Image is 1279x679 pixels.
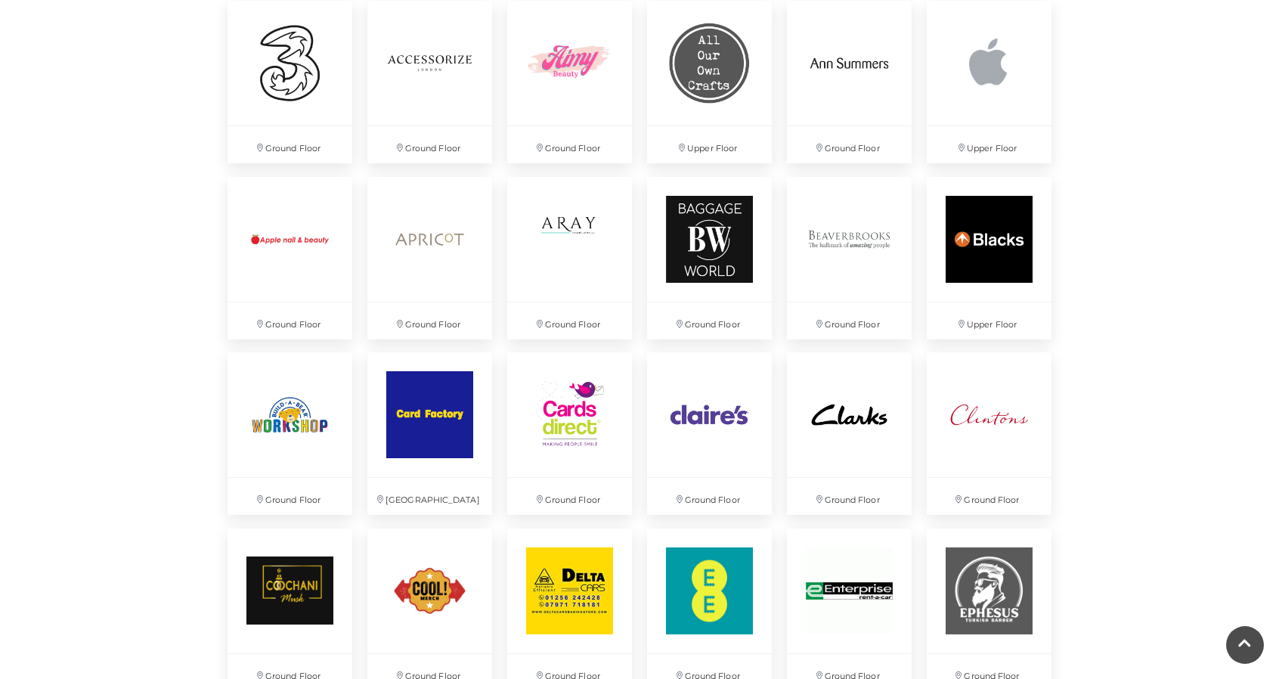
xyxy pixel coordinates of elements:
[647,126,772,163] p: Upper Floor
[228,478,352,515] p: Ground Floor
[927,302,1051,339] p: Upper Floor
[507,478,632,515] p: Ground Floor
[779,345,919,522] a: Ground Floor
[367,126,492,163] p: Ground Floor
[919,345,1059,522] a: Ground Floor
[360,169,500,347] a: Ground Floor
[220,345,360,522] a: Ground Floor
[927,478,1051,515] p: Ground Floor
[507,302,632,339] p: Ground Floor
[220,169,360,347] a: Ground Floor
[639,169,779,347] a: Ground Floor
[639,345,779,522] a: Ground Floor
[779,169,919,347] a: Ground Floor
[367,302,492,339] p: Ground Floor
[500,169,639,347] a: Ground Floor
[507,126,632,163] p: Ground Floor
[787,126,912,163] p: Ground Floor
[787,302,912,339] p: Ground Floor
[927,126,1051,163] p: Upper Floor
[228,302,352,339] p: Ground Floor
[360,345,500,522] a: [GEOGRAPHIC_DATA]
[367,478,492,515] p: [GEOGRAPHIC_DATA]
[647,302,772,339] p: Ground Floor
[647,478,772,515] p: Ground Floor
[787,478,912,515] p: Ground Floor
[228,126,352,163] p: Ground Floor
[500,345,639,522] a: Ground Floor
[919,169,1059,347] a: Upper Floor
